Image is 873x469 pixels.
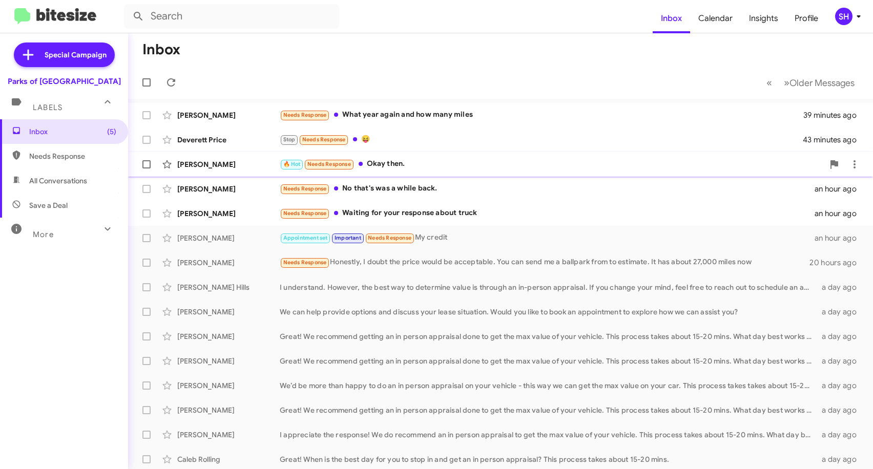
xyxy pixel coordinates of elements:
div: SH [835,8,853,25]
a: Profile [786,4,826,33]
input: Search [124,4,339,29]
nav: Page navigation example [761,72,861,93]
div: Caleb Rolling [177,454,280,464]
a: Insights [741,4,786,33]
div: a day ago [817,331,865,342]
div: Great! We recommend getting an in person appraisal done to get the max value of your vehicle. Thi... [280,405,817,415]
div: a day ago [817,307,865,317]
span: (5) [107,126,116,137]
div: [PERSON_NAME] [177,405,280,415]
div: We can help provide options and discuss your lease situation. Would you like to book an appointme... [280,307,817,317]
div: a day ago [817,405,865,415]
div: Honestly, I doubt the price would be acceptable. You can send me a ballpark from to estimate. It ... [280,257,809,268]
div: [PERSON_NAME] Hills [177,282,280,292]
div: 39 minutes ago [803,110,865,120]
span: Needs Response [29,151,116,161]
div: Great! We recommend getting an in person appraisal done to get the max value of your vehicle. Thi... [280,331,817,342]
div: What year again and how many miles [280,109,803,121]
div: Deverett Price [177,135,280,145]
div: an hour ago [815,233,865,243]
span: 🔥 Hot [283,161,301,167]
div: No that's was a while back. [280,183,815,195]
span: Needs Response [283,112,327,118]
button: Next [778,72,861,93]
div: [PERSON_NAME] [177,380,280,391]
div: [PERSON_NAME] [177,258,280,268]
div: [PERSON_NAME] [177,430,280,440]
span: Save a Deal [29,200,68,210]
div: [PERSON_NAME] [177,356,280,366]
span: Needs Response [368,234,411,241]
span: All Conversations [29,176,87,186]
div: Parks of [GEOGRAPHIC_DATA] [8,76,121,87]
div: a day ago [817,356,865,366]
div: an hour ago [815,208,865,219]
div: 20 hours ago [809,258,865,268]
button: Previous [760,72,778,93]
div: [PERSON_NAME] [177,307,280,317]
span: Stop [283,136,296,143]
span: « [766,76,772,89]
span: Inbox [29,126,116,137]
span: Needs Response [283,210,327,217]
div: Great! We recommend getting an in person appraisal done to get the max value of your vehicle. Thi... [280,356,817,366]
span: Important [335,234,361,241]
span: Needs Response [283,259,327,266]
div: I appreciate the response! We do recommend an in person appraisal to get the max value of your ve... [280,430,817,440]
div: an hour ago [815,184,865,194]
div: Great! When is the best day for you to stop in and get an in person appraisal? This process takes... [280,454,817,464]
div: I understand. However, the best way to determine value is through an in-person appraisal. If you ... [280,282,817,292]
span: » [784,76,789,89]
div: My credit [280,232,815,244]
span: Special Campaign [45,50,107,60]
a: Inbox [653,4,690,33]
span: Labels [33,103,63,112]
div: [PERSON_NAME] [177,233,280,243]
a: Calendar [690,4,741,33]
div: [PERSON_NAME] [177,331,280,342]
span: Older Messages [789,77,855,89]
span: Needs Response [307,161,351,167]
div: [PERSON_NAME] [177,110,280,120]
div: [PERSON_NAME] [177,184,280,194]
div: a day ago [817,380,865,391]
div: 43 minutes ago [803,135,865,145]
div: 😝 [280,134,803,145]
span: More [33,230,54,239]
div: a day ago [817,430,865,440]
div: a day ago [817,454,865,464]
div: Waiting for your response about truck [280,207,815,219]
span: Needs Response [302,136,346,143]
div: We’d be more than happy to do an in person appraisal on your vehicle - this way we can get the ma... [280,380,817,391]
a: Special Campaign [14,42,115,67]
div: Okay then. [280,158,824,170]
h1: Inbox [142,41,180,58]
div: [PERSON_NAME] [177,208,280,219]
span: Appointment set [283,234,328,241]
span: Needs Response [283,185,327,192]
div: a day ago [817,282,865,292]
button: SH [826,8,862,25]
div: [PERSON_NAME] [177,159,280,169]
